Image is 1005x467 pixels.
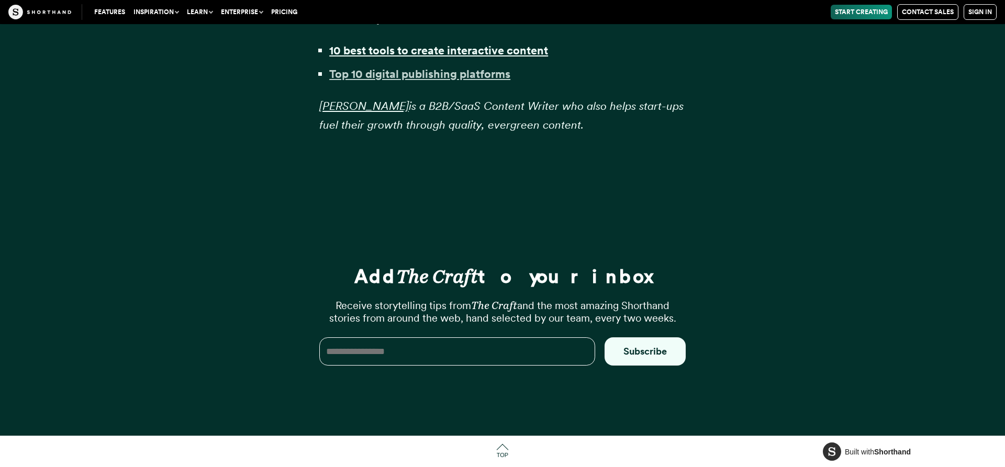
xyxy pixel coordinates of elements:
a: Contact Sales [897,4,958,20]
a: Top [487,441,518,462]
a: [PERSON_NAME] [319,99,409,112]
em: is a B2B/SaaS Content Writer who also helps start-ups fuel their growth through quality, evergree... [319,99,684,132]
button: Enterprise [217,5,267,19]
a: Sign in [964,4,997,20]
button: Subscribe [605,337,686,366]
a: Features [90,5,129,19]
a: Top 10 digital publishing platforms [329,67,510,81]
a: Pricing [267,5,301,19]
a: 10 best tools to create interactive content [329,43,548,57]
em: The Craft [396,265,478,288]
button: Learn [183,5,217,19]
img: The Craft [8,5,71,19]
a: Built withShorthand [823,442,911,461]
h3: Add to your inbox [319,267,686,286]
p: Receive storytelling tips from and the most amazing Shorthand stories from around the web, hand s... [319,299,686,324]
em: The Craft [471,299,517,312]
strong: Shorthand [874,448,911,456]
img: Shorthand logo [823,442,841,461]
a: Start Creating [831,5,892,19]
button: Inspiration [129,5,183,19]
